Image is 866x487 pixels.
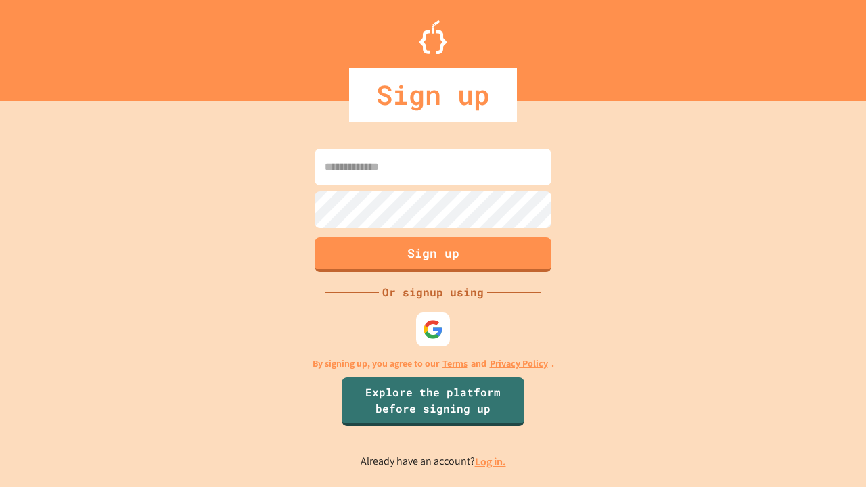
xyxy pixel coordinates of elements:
[490,356,548,371] a: Privacy Policy
[313,356,554,371] p: By signing up, you agree to our and .
[442,356,468,371] a: Terms
[315,237,551,272] button: Sign up
[475,455,506,469] a: Log in.
[379,284,487,300] div: Or signup using
[423,319,443,340] img: google-icon.svg
[342,377,524,426] a: Explore the platform before signing up
[361,453,506,470] p: Already have an account?
[419,20,447,54] img: Logo.svg
[349,68,517,122] div: Sign up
